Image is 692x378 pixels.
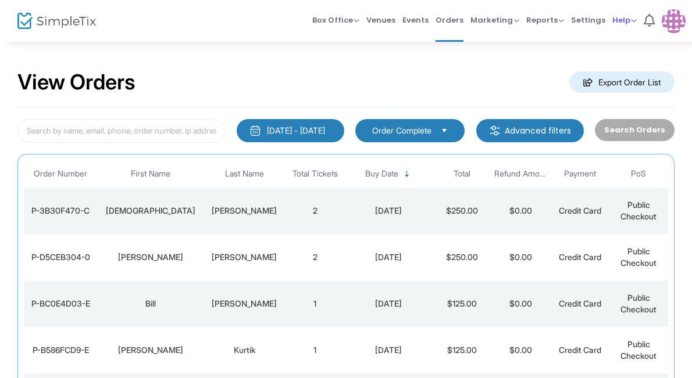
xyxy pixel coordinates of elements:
[436,124,452,137] button: Select
[100,251,200,263] div: Charles
[267,125,325,136] div: [DATE] - [DATE]
[286,327,344,373] td: 1
[491,160,550,188] th: Refund Amount
[470,15,519,26] span: Marketing
[206,251,283,263] div: Petredis
[100,298,200,309] div: Bill
[286,280,344,327] td: 1
[491,188,550,234] td: $0.00
[27,298,94,309] div: P-BC0E4D03-E
[17,70,135,95] h2: View Orders
[569,71,675,93] m-button: Export Order List
[100,205,200,217] div: Christian
[631,169,646,179] span: PoS
[366,5,395,35] span: Venues
[100,344,200,356] div: Zachary
[559,206,601,215] span: Credit Card
[436,5,463,35] span: Orders
[402,170,412,179] span: Sortable
[372,125,431,136] span: Order Complete
[433,280,491,327] td: $125.00
[402,5,429,35] span: Events
[27,251,94,263] div: P-D5CEB304-0
[206,205,283,217] div: Petredis
[286,188,344,234] td: 2
[620,200,657,221] span: Public Checkout
[17,119,225,143] input: Search by name, email, phone, order number, ip address, or last 4 digits of card
[433,327,491,373] td: $125.00
[559,252,601,262] span: Credit Card
[620,293,657,314] span: Public Checkout
[433,188,491,234] td: $250.00
[312,15,359,26] span: Box Office
[559,345,601,355] span: Credit Card
[34,169,87,179] span: Order Number
[365,169,398,179] span: Buy Date
[526,15,564,26] span: Reports
[131,169,170,179] span: First Name
[347,298,430,309] div: 9/23/2025
[491,327,550,373] td: $0.00
[286,160,344,188] th: Total Tickets
[27,344,94,356] div: P-B586FCD9-E
[347,251,430,263] div: 9/23/2025
[433,234,491,280] td: $250.00
[489,125,501,136] img: filter
[476,119,584,142] m-button: Advanced filters
[559,298,601,308] span: Credit Card
[27,205,94,217] div: P-3B30F470-C
[225,169,264,179] span: Last Name
[237,119,344,142] button: [DATE] - [DATE]
[620,339,657,361] span: Public Checkout
[433,160,491,188] th: Total
[347,205,430,217] div: 9/23/2025
[249,125,261,136] img: monthly
[612,15,637,26] span: Help
[206,344,283,356] div: Kurtik
[571,5,605,35] span: Settings
[491,234,550,280] td: $0.00
[491,280,550,327] td: $0.00
[347,344,430,356] div: 9/21/2025
[564,169,596,179] span: Payment
[206,298,283,309] div: Antesberger
[620,246,657,268] span: Public Checkout
[286,234,344,280] td: 2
